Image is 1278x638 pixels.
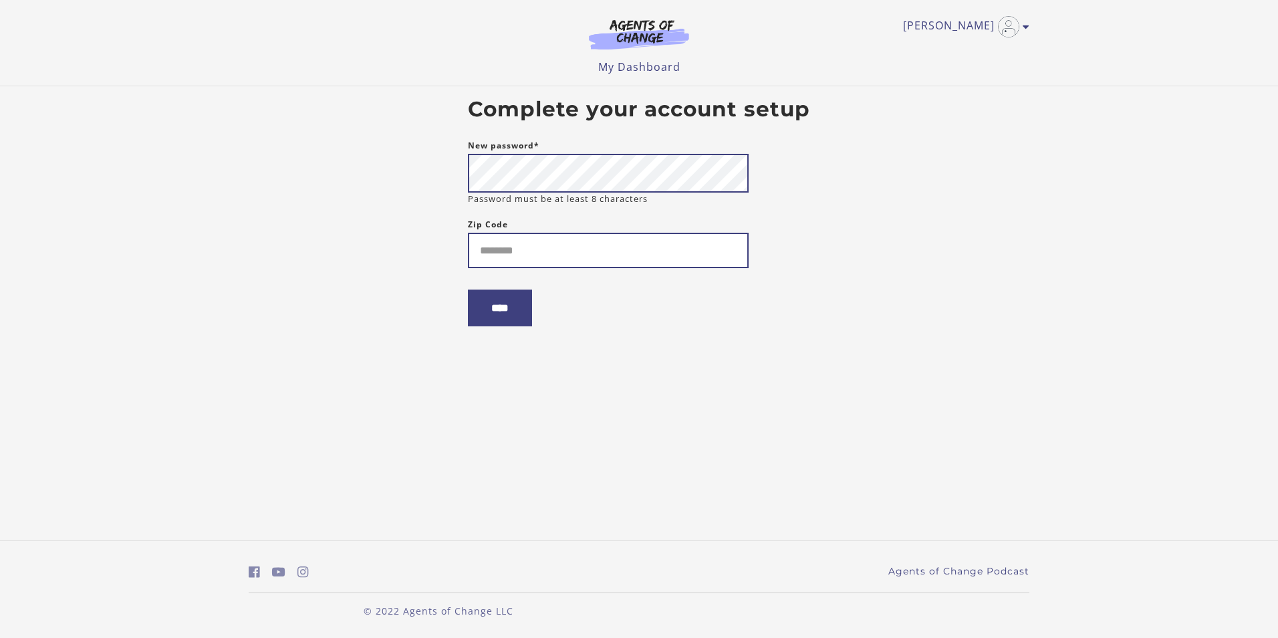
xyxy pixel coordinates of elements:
[468,97,810,122] h2: Complete your account setup
[468,138,539,154] label: New password*
[272,566,285,578] i: https://www.youtube.com/c/AgentsofChangeTestPrepbyMeaganMitchell (Open in a new window)
[598,60,680,74] a: My Dashboard
[297,566,309,578] i: https://www.instagram.com/agentsofchangeprep/ (Open in a new window)
[468,193,648,205] small: Password must be at least 8 characters
[903,16,1023,37] a: Toggle menu
[575,19,703,49] img: Agents of Change Logo
[249,604,628,618] p: © 2022 Agents of Change LLC
[297,562,309,582] a: https://www.instagram.com/agentsofchangeprep/ (Open in a new window)
[249,566,260,578] i: https://www.facebook.com/groups/aswbtestprep (Open in a new window)
[249,562,260,582] a: https://www.facebook.com/groups/aswbtestprep (Open in a new window)
[888,564,1029,578] a: Agents of Change Podcast
[468,217,508,233] label: Zip Code
[272,562,285,582] a: https://www.youtube.com/c/AgentsofChangeTestPrepbyMeaganMitchell (Open in a new window)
